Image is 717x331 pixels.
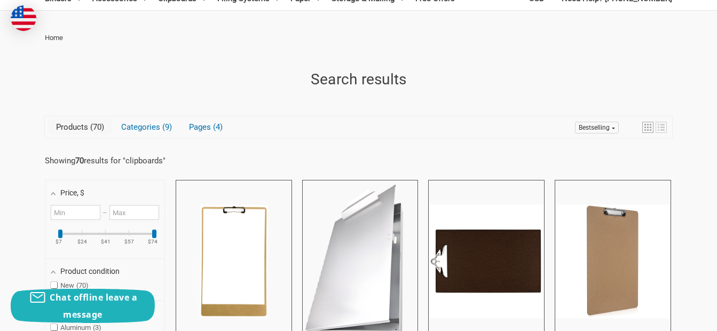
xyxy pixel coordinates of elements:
span: Product condition [60,267,120,275]
input: Min [51,205,100,220]
span: Price [60,188,84,197]
ins: $57 [118,239,140,245]
img: duty and tax information for United States [11,5,36,31]
span: 70 [88,122,104,132]
a: clipboards [125,156,163,165]
input: Max [109,205,159,220]
h1: Search results [45,68,672,91]
a: View Categories Tab [113,120,180,135]
b: 70 [75,156,84,165]
span: Chat offline leave a message [50,291,137,320]
a: View Products Tab [48,120,112,135]
div: Showing results for " " [45,156,173,165]
span: 4 [211,122,223,132]
a: View grid mode [642,122,653,133]
span: – [100,209,109,217]
button: Chat offline leave a message [11,289,155,323]
ins: $7 [48,239,70,245]
ins: $41 [94,239,117,245]
span: 70 [76,281,89,289]
a: View list mode [656,122,667,133]
a: View Pages Tab [181,120,231,135]
ins: $24 [71,239,93,245]
span: Bestselling [579,124,610,131]
a: Sort options [575,122,619,133]
span: Home [45,34,63,42]
ins: $74 [141,239,164,245]
span: , $ [77,188,84,197]
span: 9 [160,122,172,132]
span: New [51,281,89,290]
